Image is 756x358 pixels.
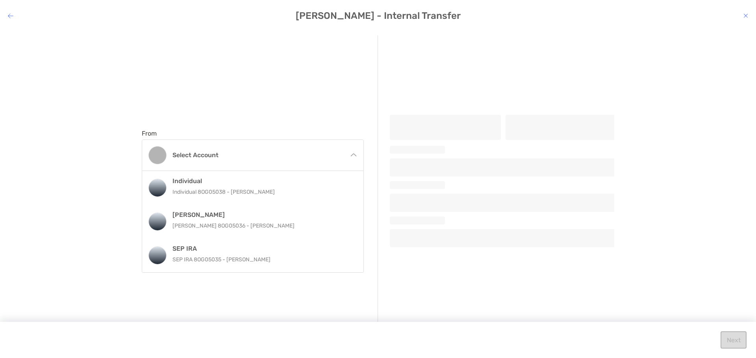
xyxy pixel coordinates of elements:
[172,221,350,231] p: [PERSON_NAME] 8OG05036 - [PERSON_NAME]
[172,151,343,159] h4: Select account
[172,177,350,185] h4: Individual
[172,255,350,264] p: SEP IRA 8OG05035 - [PERSON_NAME]
[172,245,350,252] h4: SEP IRA
[142,130,157,137] label: From
[172,211,350,218] h4: [PERSON_NAME]
[149,247,166,264] img: SEP IRA
[149,179,166,196] img: Individual
[149,213,166,230] img: Roth IRA
[172,187,350,197] p: Individual 8OG05038 - [PERSON_NAME]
